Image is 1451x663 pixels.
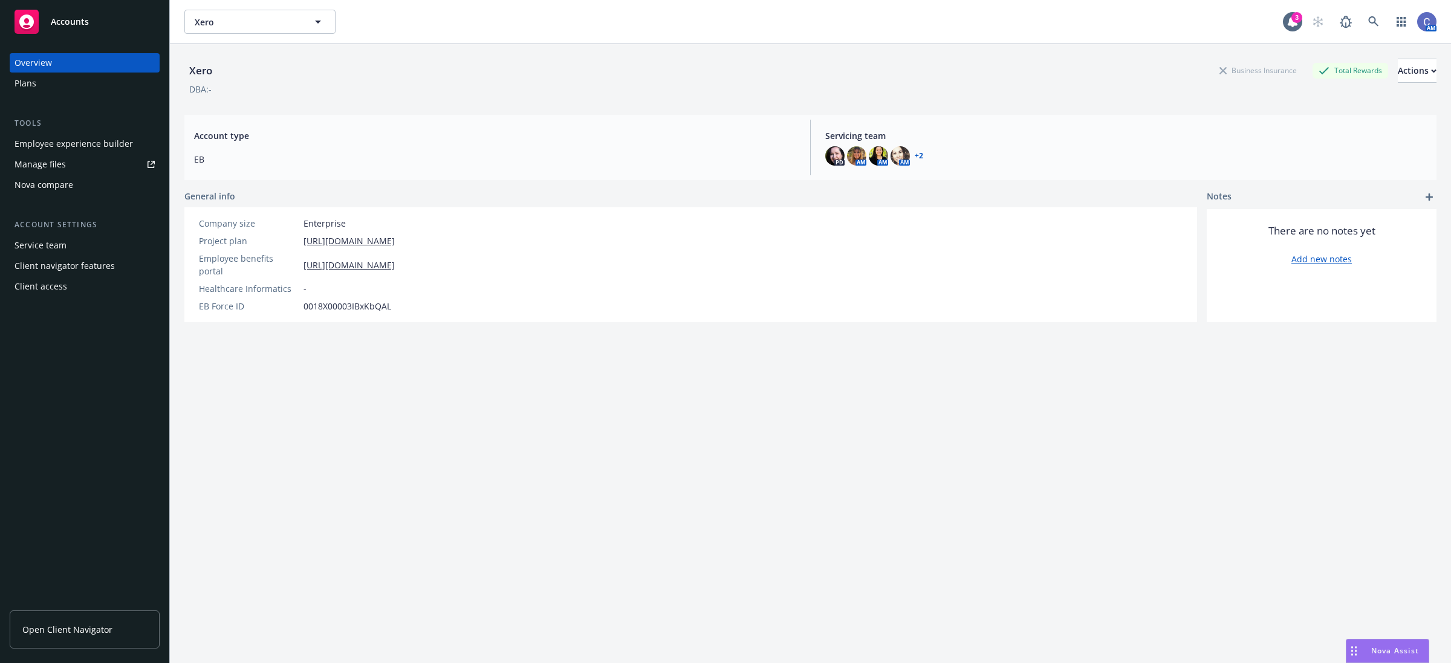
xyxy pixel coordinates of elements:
button: Xero [184,10,336,34]
div: Employee experience builder [15,134,133,154]
button: Nova Assist [1346,639,1429,663]
span: General info [184,190,235,202]
a: Plans [10,74,160,93]
div: 3 [1291,12,1302,23]
span: Accounts [51,17,89,27]
a: Service team [10,236,160,255]
div: Manage files [15,155,66,174]
a: Search [1362,10,1386,34]
div: Plans [15,74,36,93]
a: Client navigator features [10,256,160,276]
a: Manage files [10,155,160,174]
img: photo [1417,12,1436,31]
img: photo [869,146,888,166]
img: photo [847,146,866,166]
a: Overview [10,53,160,73]
div: Actions [1398,59,1436,82]
span: - [304,282,307,295]
span: EB [194,153,796,166]
span: Enterprise [304,217,346,230]
img: photo [825,146,845,166]
span: Xero [195,16,299,28]
img: photo [891,146,910,166]
a: add [1422,190,1436,204]
div: Client navigator features [15,256,115,276]
a: Switch app [1389,10,1414,34]
a: Add new notes [1291,253,1352,265]
span: Nova Assist [1371,645,1419,656]
div: Account settings [10,219,160,231]
div: DBA: - [189,83,212,95]
a: [URL][DOMAIN_NAME] [304,259,395,271]
div: EB Force ID [199,300,299,312]
span: Open Client Navigator [22,623,112,636]
div: Nova compare [15,175,73,195]
span: Account type [194,129,796,142]
div: Xero [184,63,217,79]
a: Start snowing [1306,10,1330,34]
a: +2 [915,152,923,160]
a: [URL][DOMAIN_NAME] [304,234,395,247]
div: Healthcare Informatics [199,282,299,295]
a: Employee experience builder [10,134,160,154]
span: Notes [1207,190,1232,204]
div: Company size [199,217,299,230]
a: Report a Bug [1334,10,1358,34]
div: Client access [15,277,67,296]
div: Drag to move [1346,639,1362,662]
div: Employee benefits portal [199,252,299,277]
div: Total Rewards [1313,63,1388,78]
a: Accounts [10,5,160,39]
div: Overview [15,53,52,73]
div: Project plan [199,234,299,247]
span: Servicing team [825,129,1427,142]
span: 0018X00003IBxKbQAL [304,300,391,312]
div: Business Insurance [1213,63,1303,78]
div: Tools [10,117,160,129]
div: Service team [15,236,67,255]
a: Nova compare [10,175,160,195]
button: Actions [1398,59,1436,83]
a: Client access [10,277,160,296]
span: There are no notes yet [1268,224,1375,238]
